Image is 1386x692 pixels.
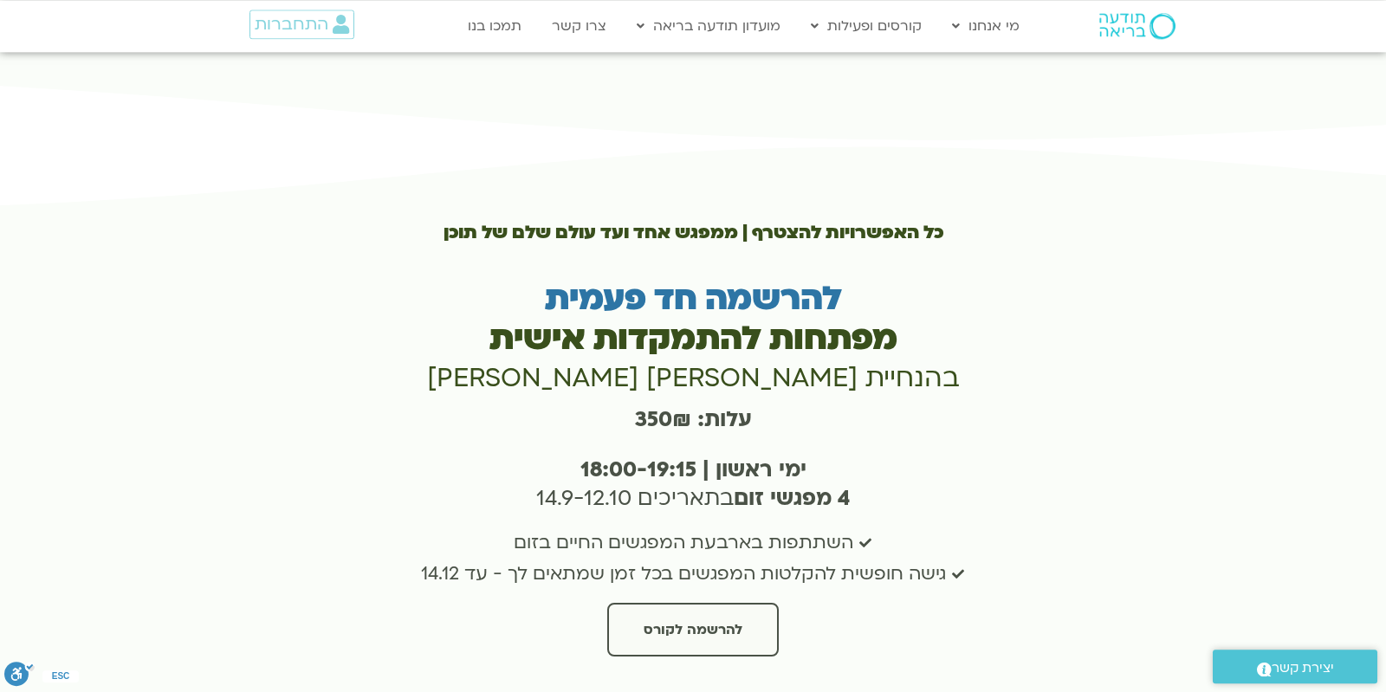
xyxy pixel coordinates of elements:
a: מועדון תודעה בריאה [628,10,789,42]
h3: בתאריכים 14.9-12.10 [280,456,1107,514]
h3: מפתחות להתמקדות אישית [280,319,1107,359]
span: השתתפות בארבעת המפגשים החיים בזום [514,527,858,559]
a: תמכו בנו [459,10,530,42]
a: צרו קשר [543,10,615,42]
a: מי אנחנו [943,10,1028,42]
h3: בהנחיית [PERSON_NAME] [PERSON_NAME] [280,359,1107,398]
a: קורסים ופעילות [802,10,930,42]
a: התחברות [249,10,354,39]
h3: כל האפשרויות להצטרף | ממפגש אחד ועד עולם שלם של תוכן [280,213,1107,253]
span: להרשמה לקורס [644,622,742,637]
img: תודעה בריאה [1099,13,1176,39]
span: התחברות [255,15,328,34]
span: יצירת קשר [1272,656,1334,680]
b: ימי ראשון | 18:00-19:15 [580,456,806,484]
strong: עלות: 350₪ [635,405,752,434]
span: גישה חופשית להקלטות המפגשים בכל זמן שמתאים לך - עד 14.12 [421,559,950,590]
a: יצירת קשר [1213,650,1377,683]
strong: 4 מפגשי זום [734,484,850,513]
a: להרשמה לקורס [607,603,779,656]
h3: להרשמה חד פעמית [280,279,1107,319]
